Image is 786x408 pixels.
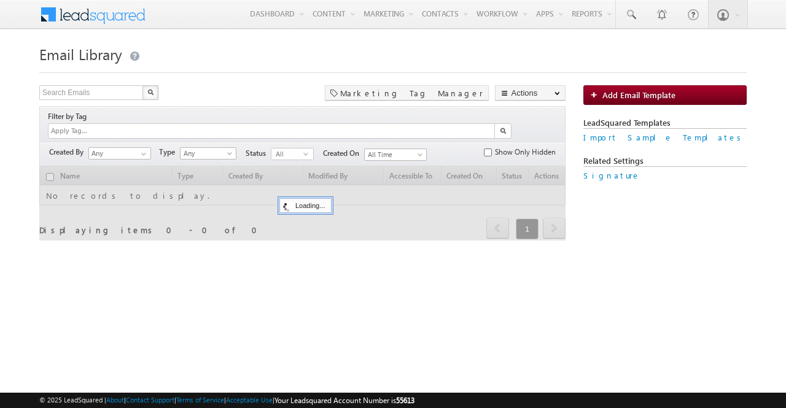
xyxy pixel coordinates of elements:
span: Created By [49,147,88,158]
div: Marketing Tag Manager [325,85,489,101]
img: add_icon.png [590,91,602,98]
a: About [106,396,124,404]
span: All [271,148,303,160]
a: Acceptable Use [226,396,273,404]
label: LeadSquared Templates [583,117,747,129]
span: Any [181,148,234,159]
span: All Time [365,149,423,160]
img: Search [500,128,506,134]
a: Contact Support [126,396,174,404]
img: Search [147,89,154,95]
a: Any [180,147,236,160]
label: Related Settings [583,155,747,167]
span: © 2025 LeadSquared | | | | | [39,395,414,406]
span: Email Library [39,44,122,64]
span: Your Leadsquared Account Number is [274,396,414,405]
span: select [303,151,313,156]
span: Show Only Hidden [495,147,556,158]
a: Import Sample Templates [583,132,745,142]
span: Add Email Template [602,90,675,100]
input: Apply Tag... [50,126,123,136]
input: Type to Search [88,147,151,160]
a: Terms of Service [176,396,224,404]
div: Filter by Tag [48,110,91,123]
a: All Time [364,148,427,161]
span: Type [159,147,180,158]
a: Signature [583,170,640,180]
span: Created On [323,148,364,159]
span: Status [246,148,271,159]
button: Actions [495,85,566,101]
span: 55613 [396,396,414,405]
a: Show All Items [134,148,150,160]
div: Loading... [279,198,332,213]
